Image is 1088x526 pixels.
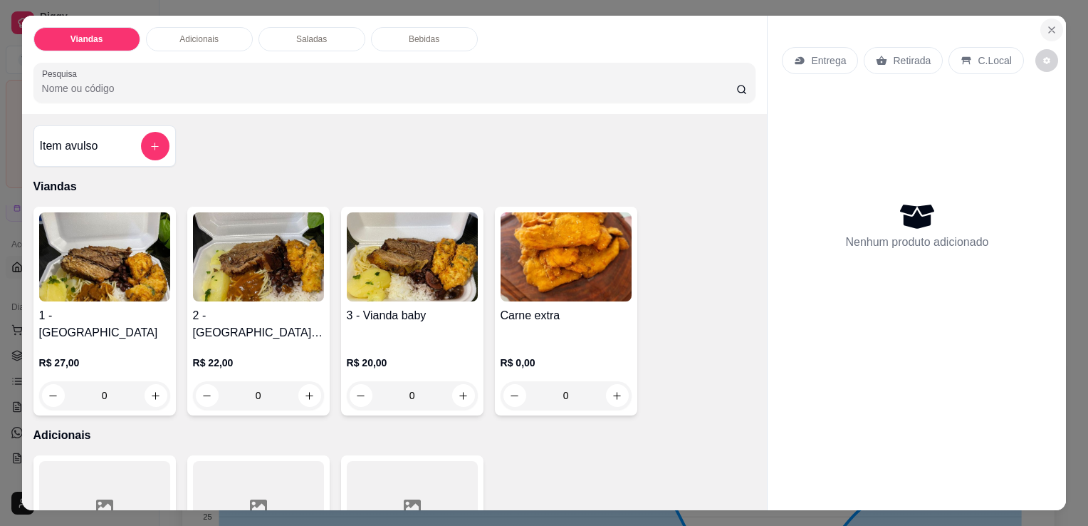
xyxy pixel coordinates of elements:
p: Adicionais [33,427,756,444]
p: R$ 22,00 [193,356,324,370]
p: Retirada [893,53,931,68]
p: R$ 27,00 [39,356,170,370]
h4: 3 - Vianda baby [347,307,478,324]
p: Bebidas [409,33,439,45]
img: product-image [501,212,632,301]
p: Nenhum produto adicionado [845,234,988,251]
button: decrease-product-quantity [1035,49,1058,72]
img: product-image [39,212,170,301]
button: add-separate-item [141,132,169,160]
label: Pesquisa [42,68,82,80]
p: Adicionais [179,33,219,45]
p: R$ 20,00 [347,356,478,370]
input: Pesquisa [42,81,736,96]
p: C.Local [978,53,1011,68]
h4: 1 - [GEOGRAPHIC_DATA] [39,307,170,341]
p: Entrega [811,53,846,68]
p: Viandas [33,178,756,195]
h4: 2 - [GEOGRAPHIC_DATA][PERSON_NAME] [193,307,324,341]
h4: Item avulso [40,138,98,155]
img: product-image [347,212,478,301]
h4: Carne extra [501,307,632,324]
p: Saladas [296,33,327,45]
img: product-image [193,212,324,301]
p: Viandas [70,33,103,45]
button: Close [1040,19,1063,41]
p: R$ 0,00 [501,356,632,370]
